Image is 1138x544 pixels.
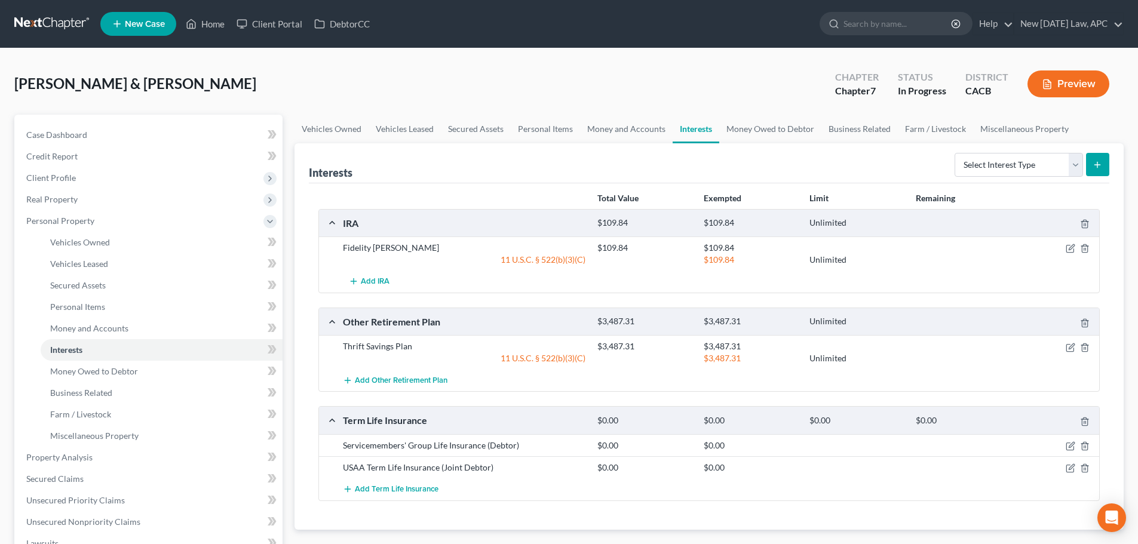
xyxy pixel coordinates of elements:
[125,20,165,29] span: New Case
[441,115,511,143] a: Secured Assets
[337,340,591,352] div: Thrift Savings Plan
[26,194,78,204] span: Real Property
[591,217,697,229] div: $109.84
[41,296,283,318] a: Personal Items
[361,277,389,287] span: Add IRA
[337,462,591,474] div: USAA Term Life Insurance (Joint Debtor)
[50,237,110,247] span: Vehicles Owned
[41,361,283,382] a: Money Owed to Debtor
[337,414,591,426] div: Term Life Insurance
[41,232,283,253] a: Vehicles Owned
[916,193,955,203] strong: Remaining
[17,447,283,468] a: Property Analysis
[511,115,580,143] a: Personal Items
[698,352,803,364] div: $3,487.31
[355,484,438,494] span: Add Term Life Insurance
[26,216,94,226] span: Personal Property
[309,165,352,180] div: Interests
[17,146,283,167] a: Credit Report
[965,84,1008,98] div: CACB
[26,173,76,183] span: Client Profile
[50,259,108,269] span: Vehicles Leased
[698,316,803,327] div: $3,487.31
[308,13,376,35] a: DebtorCC
[17,124,283,146] a: Case Dashboard
[843,13,953,35] input: Search by name...
[719,115,821,143] a: Money Owed to Debtor
[803,217,909,229] div: Unlimited
[343,271,395,293] button: Add IRA
[835,84,879,98] div: Chapter
[41,382,283,404] a: Business Related
[835,70,879,84] div: Chapter
[591,462,697,474] div: $0.00
[1014,13,1123,35] a: New [DATE] Law, APC
[41,318,283,339] a: Money and Accounts
[17,468,283,490] a: Secured Claims
[343,369,447,391] button: Add Other Retirement Plan
[41,425,283,447] a: Miscellaneous Property
[803,352,909,364] div: Unlimited
[180,13,231,35] a: Home
[26,452,93,462] span: Property Analysis
[26,130,87,140] span: Case Dashboard
[337,242,591,254] div: Fidelity [PERSON_NAME]
[898,84,946,98] div: In Progress
[591,242,697,254] div: $109.84
[337,439,591,451] div: Servicemembers' Group Life Insurance (Debtor)
[803,254,909,266] div: Unlimited
[50,431,139,441] span: Miscellaneous Property
[295,115,369,143] a: Vehicles Owned
[698,242,803,254] div: $109.84
[1097,503,1126,532] div: Open Intercom Messenger
[597,193,639,203] strong: Total Value
[50,366,138,376] span: Money Owed to Debtor
[337,254,591,266] div: 11 U.S.C. § 522(b)(3)(C)
[898,70,946,84] div: Status
[965,70,1008,84] div: District
[50,323,128,333] span: Money and Accounts
[870,85,876,96] span: 7
[673,115,719,143] a: Interests
[26,474,84,484] span: Secured Claims
[41,404,283,425] a: Farm / Livestock
[26,151,78,161] span: Credit Report
[26,517,140,527] span: Unsecured Nonpriority Claims
[50,409,111,419] span: Farm / Livestock
[973,115,1076,143] a: Miscellaneous Property
[41,253,283,275] a: Vehicles Leased
[591,316,697,327] div: $3,487.31
[343,478,438,500] button: Add Term Life Insurance
[591,439,697,451] div: $0.00
[41,275,283,296] a: Secured Assets
[580,115,673,143] a: Money and Accounts
[698,415,803,426] div: $0.00
[50,280,106,290] span: Secured Assets
[809,193,829,203] strong: Limit
[591,340,697,352] div: $3,487.31
[337,352,591,364] div: 11 U.S.C. § 522(b)(3)(C)
[698,439,803,451] div: $0.00
[698,217,803,229] div: $109.84
[41,339,283,361] a: Interests
[17,490,283,511] a: Unsecured Priority Claims
[821,115,898,143] a: Business Related
[355,376,447,385] span: Add Other Retirement Plan
[337,217,591,229] div: IRA
[973,13,1013,35] a: Help
[803,316,909,327] div: Unlimited
[26,495,125,505] span: Unsecured Priority Claims
[898,115,973,143] a: Farm / Livestock
[698,254,803,266] div: $109.84
[698,340,803,352] div: $3,487.31
[704,193,741,203] strong: Exempted
[369,115,441,143] a: Vehicles Leased
[50,345,82,355] span: Interests
[231,13,308,35] a: Client Portal
[1027,70,1109,97] button: Preview
[14,75,256,92] span: [PERSON_NAME] & [PERSON_NAME]
[50,302,105,312] span: Personal Items
[337,315,591,328] div: Other Retirement Plan
[698,462,803,474] div: $0.00
[591,415,697,426] div: $0.00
